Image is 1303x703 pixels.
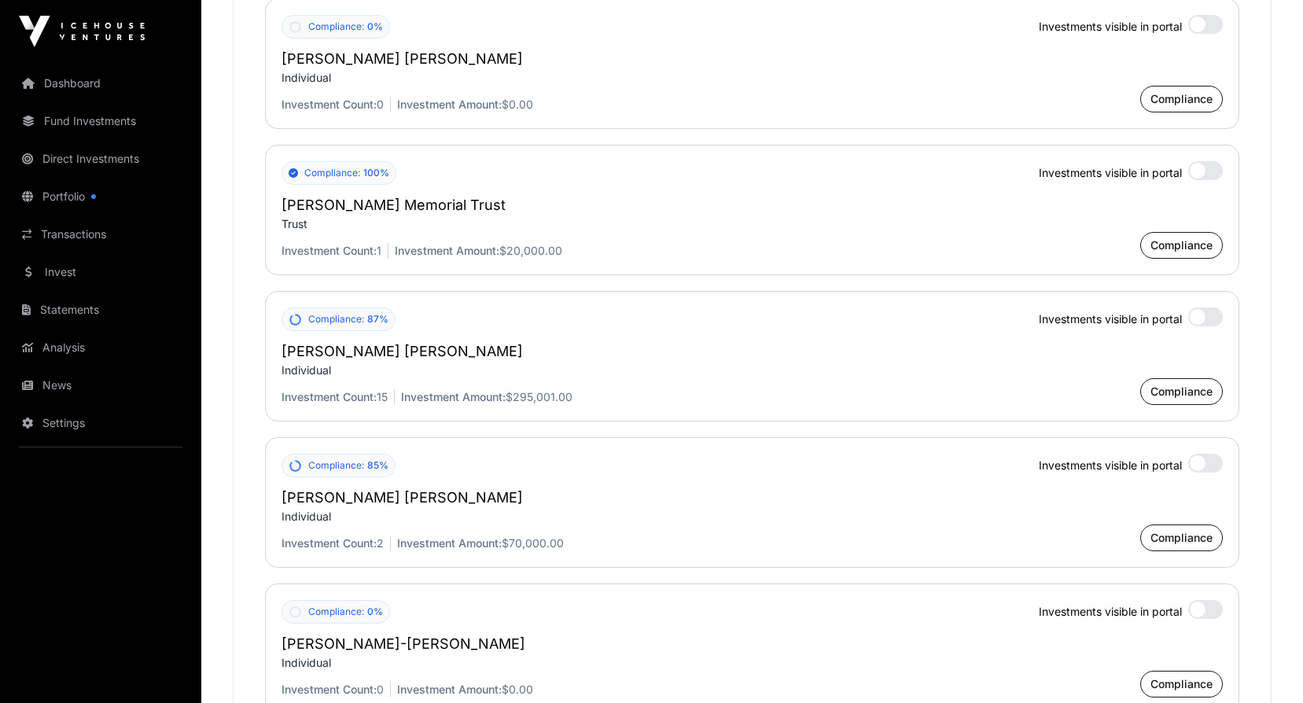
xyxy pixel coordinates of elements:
[1140,378,1223,405] button: Compliance
[282,389,395,405] p: 15
[282,487,1223,509] h2: [PERSON_NAME] [PERSON_NAME]
[1039,458,1182,473] span: Investments visible in portal
[308,20,364,33] span: Compliance:
[1039,19,1182,35] span: Investments visible in portal
[13,255,189,289] a: Invest
[282,390,377,403] span: Investment Count:
[13,66,189,101] a: Dashboard
[1140,524,1223,551] button: Compliance
[1140,671,1223,697] button: Compliance
[13,330,189,365] a: Analysis
[1150,237,1213,253] span: Compliance
[367,313,388,326] span: 87%
[13,142,189,176] a: Direct Investments
[1140,680,1223,696] a: Compliance
[13,104,189,138] a: Fund Investments
[282,682,391,697] p: 0
[397,97,533,112] p: $0.00
[1150,384,1213,399] span: Compliance
[13,179,189,214] a: Portfolio
[282,70,1223,86] p: Individual
[282,683,377,696] span: Investment Count:
[395,244,499,257] span: Investment Amount:
[367,605,383,618] span: 0%
[401,390,506,403] span: Investment Amount:
[397,536,502,550] span: Investment Amount:
[1039,604,1182,620] span: Investments visible in portal
[282,98,377,111] span: Investment Count:
[282,340,1223,363] h2: [PERSON_NAME] [PERSON_NAME]
[1150,676,1213,692] span: Compliance
[308,313,364,326] span: Compliance:
[1140,388,1223,403] a: Compliance
[397,536,564,551] p: $70,000.00
[282,633,1223,655] h2: [PERSON_NAME]-[PERSON_NAME]
[282,536,391,551] p: 2
[282,243,388,259] p: 1
[282,97,391,112] p: 0
[397,683,502,696] span: Investment Amount:
[282,244,377,257] span: Investment Count:
[13,368,189,403] a: News
[13,293,189,327] a: Statements
[282,509,1223,524] p: Individual
[1140,86,1223,112] button: Compliance
[401,389,572,405] p: $295,001.00
[1039,311,1182,327] span: Investments visible in portal
[397,98,502,111] span: Investment Amount:
[1140,95,1223,111] a: Compliance
[1150,91,1213,107] span: Compliance
[397,682,533,697] p: $0.00
[13,217,189,252] a: Transactions
[282,216,1223,232] p: Trust
[282,48,1223,70] h2: [PERSON_NAME] [PERSON_NAME]
[363,167,389,179] span: 100%
[395,243,562,259] p: $20,000.00
[1140,241,1223,257] a: Compliance
[1039,165,1182,181] span: Investments visible in portal
[282,363,1223,378] p: Individual
[19,16,145,47] img: Icehouse Ventures Logo
[367,459,388,472] span: 85%
[308,605,364,618] span: Compliance:
[13,406,189,440] a: Settings
[308,459,364,472] span: Compliance:
[1224,628,1303,703] iframe: Chat Widget
[282,194,1223,216] h2: [PERSON_NAME] Memorial Trust
[1150,530,1213,546] span: Compliance
[282,655,1223,671] p: Individual
[1140,232,1223,259] button: Compliance
[304,167,360,179] span: Compliance:
[282,536,377,550] span: Investment Count:
[1140,534,1223,550] a: Compliance
[367,20,383,33] span: 0%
